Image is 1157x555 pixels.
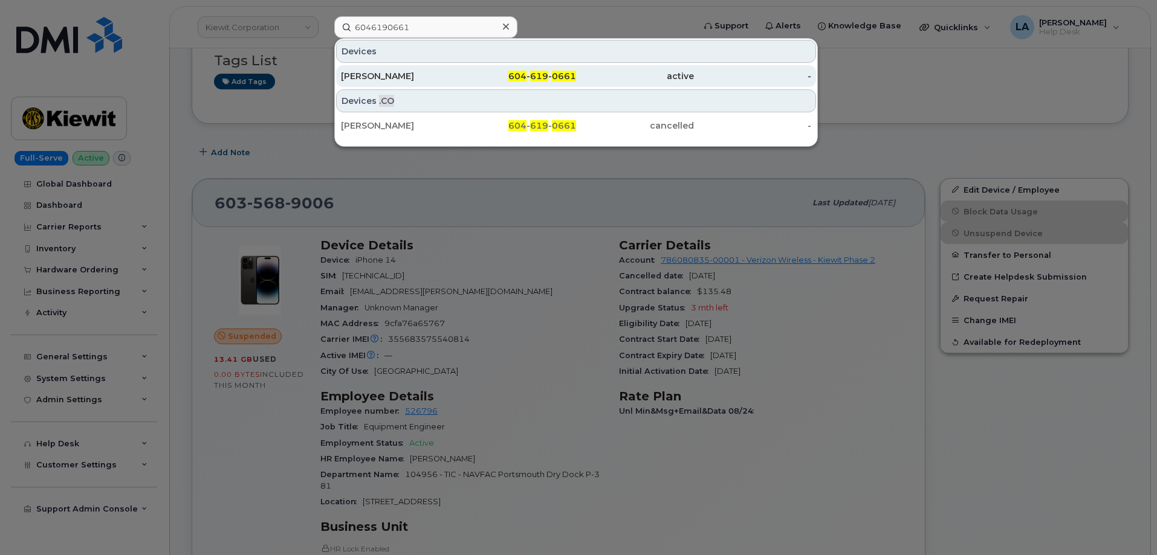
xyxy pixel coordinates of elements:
div: Devices [336,89,816,112]
span: 0661 [552,71,576,82]
a: [PERSON_NAME]604-619-0661active- [336,65,816,87]
div: [PERSON_NAME] [341,120,459,132]
span: 0661 [552,120,576,131]
div: - - [459,120,577,132]
div: - - [459,70,577,82]
span: 604 [508,120,527,131]
div: Devices [336,40,816,63]
span: .CO [379,95,394,107]
span: 619 [530,71,548,82]
div: active [576,70,694,82]
a: [PERSON_NAME]604-619-0661cancelled- [336,115,816,136]
div: [PERSON_NAME] [341,70,459,82]
span: 604 [508,71,527,82]
span: 619 [530,120,548,131]
div: - [694,70,812,82]
input: Find something... [334,16,517,38]
iframe: Messenger Launcher [1104,502,1148,546]
div: - [694,120,812,132]
div: cancelled [576,120,694,132]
